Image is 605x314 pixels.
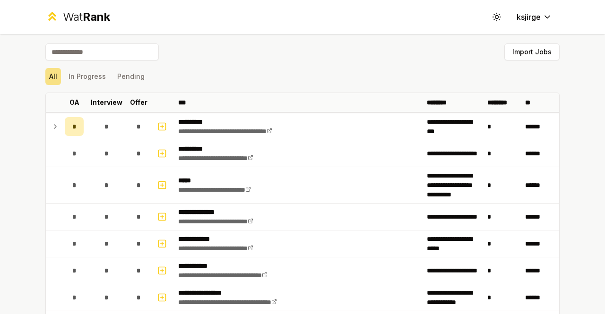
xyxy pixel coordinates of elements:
p: Interview [91,98,122,107]
button: All [45,68,61,85]
button: In Progress [65,68,110,85]
p: OA [69,98,79,107]
button: Import Jobs [504,43,560,60]
button: Pending [113,68,148,85]
span: Rank [83,10,110,24]
div: Wat [63,9,110,25]
span: ksjirge [517,11,541,23]
a: WatRank [45,9,110,25]
p: Offer [130,98,147,107]
button: ksjirge [509,8,560,25]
